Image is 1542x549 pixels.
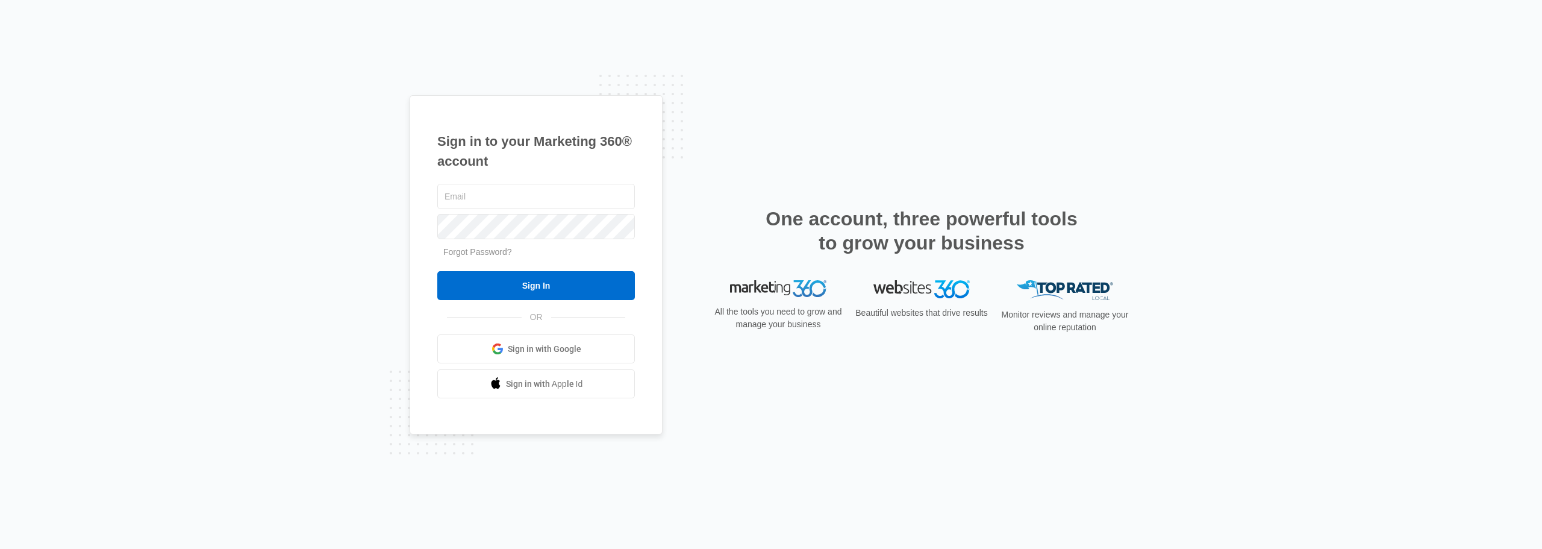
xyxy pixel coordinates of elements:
p: All the tools you need to grow and manage your business [711,306,846,331]
img: Marketing 360 [730,280,826,297]
h1: Sign in to your Marketing 360® account [437,131,635,171]
span: Sign in with Apple Id [506,378,583,391]
h2: One account, three powerful tools to grow your business [762,207,1081,255]
img: Top Rated Local [1017,280,1113,300]
img: Websites 360 [873,280,970,298]
input: Email [437,184,635,209]
span: Sign in with Google [508,343,581,356]
a: Sign in with Google [437,334,635,363]
p: Beautiful websites that drive results [854,307,989,319]
a: Forgot Password? [443,247,512,257]
input: Sign In [437,271,635,300]
a: Sign in with Apple Id [437,369,635,398]
p: Monitor reviews and manage your online reputation [997,309,1132,334]
span: OR [522,311,551,324]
